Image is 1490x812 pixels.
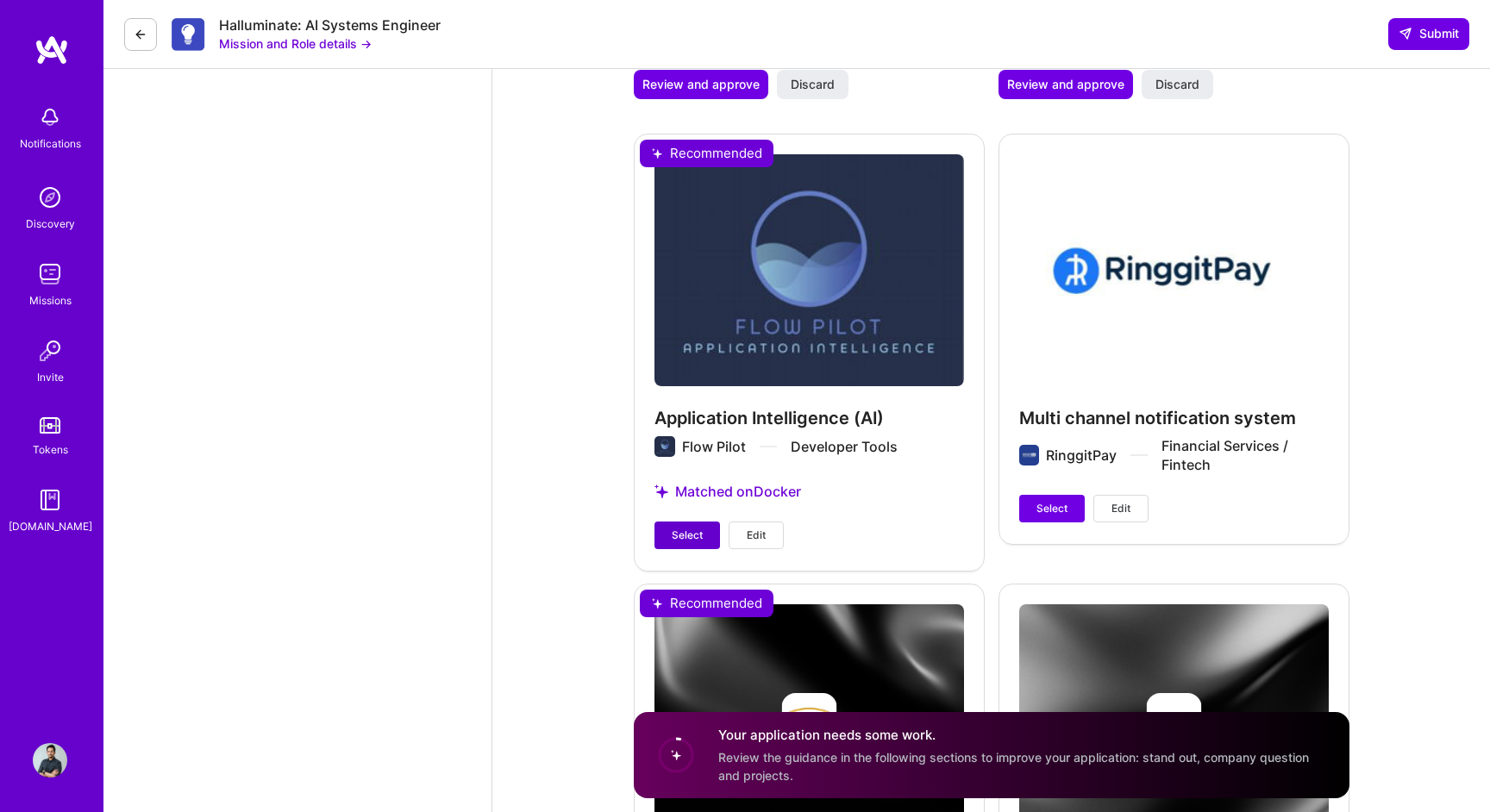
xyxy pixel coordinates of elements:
[1007,76,1124,93] span: Review and approve
[171,17,205,51] img: Company Logo
[29,291,72,309] div: Missions
[20,134,81,153] div: Notifications
[33,743,67,778] img: User Avatar
[654,522,720,549] button: Select
[1111,501,1130,516] span: Edit
[729,522,784,549] button: Edit
[1019,495,1085,522] button: Select
[1155,76,1199,93] span: Discard
[33,334,67,368] img: Invite
[34,34,69,66] img: logo
[219,34,372,53] button: Mission and Role details →
[40,417,60,434] img: tokens
[33,257,67,291] img: teamwork
[718,727,1329,745] h4: Your application needs some work.
[134,28,147,41] i: icon LeftArrowDark
[219,16,441,34] div: Halluminate: AI Systems Engineer
[777,70,848,99] button: Discard
[1399,25,1459,42] span: Submit
[791,76,835,93] span: Discard
[672,528,703,543] span: Select
[1036,501,1067,516] span: Select
[642,76,760,93] span: Review and approve
[26,215,75,233] div: Discovery
[33,100,67,134] img: bell
[37,368,64,386] div: Invite
[1093,495,1149,522] button: Edit
[33,180,67,215] img: discovery
[9,517,92,535] div: [DOMAIN_NAME]
[747,528,766,543] span: Edit
[33,483,67,517] img: guide book
[33,440,68,459] div: Tokens
[634,70,768,99] button: Review and approve
[1388,18,1469,49] button: Submit
[718,750,1309,783] span: Review the guidance in the following sections to improve your application: stand out, company que...
[1399,27,1412,41] i: icon SendLight
[28,743,72,778] a: User Avatar
[1142,70,1213,99] button: Discard
[999,70,1133,99] button: Review and approve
